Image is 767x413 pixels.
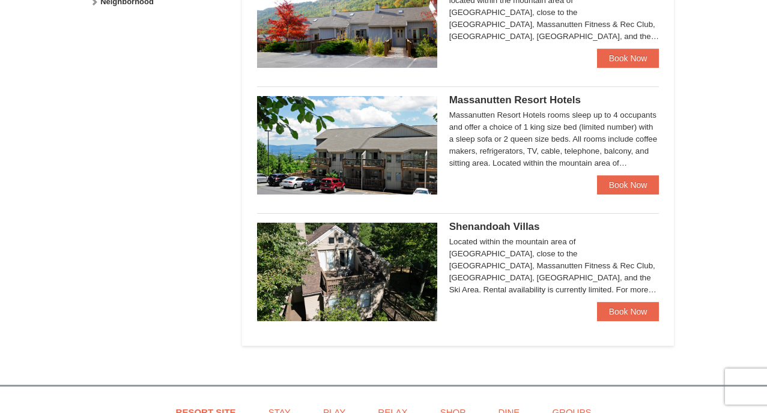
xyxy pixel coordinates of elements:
a: Book Now [597,302,659,321]
img: 19219019-2-e70bf45f.jpg [257,223,437,321]
span: Shenandoah Villas [449,221,540,232]
a: Book Now [597,49,659,68]
div: Located within the mountain area of [GEOGRAPHIC_DATA], close to the [GEOGRAPHIC_DATA], Massanutte... [449,236,659,296]
a: Book Now [597,175,659,194]
div: Massanutten Resort Hotels rooms sleep up to 4 occupants and offer a choice of 1 king size bed (li... [449,109,659,169]
img: 19219026-1-e3b4ac8e.jpg [257,96,437,194]
span: Massanutten Resort Hotels [449,94,581,106]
